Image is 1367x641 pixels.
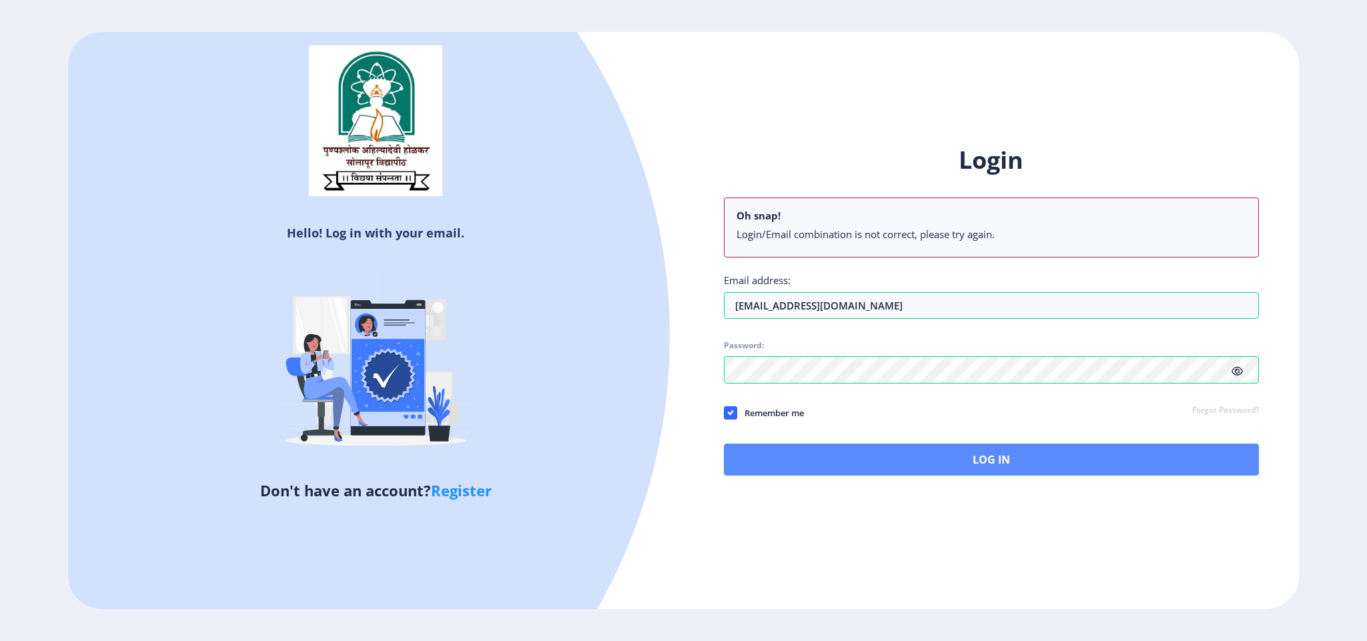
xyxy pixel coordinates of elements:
img: sulogo.png [309,45,442,196]
h1: Login [724,144,1259,176]
a: Register [431,480,492,500]
h5: Don't have an account? [78,480,673,501]
a: Forgot Password? [1192,405,1259,417]
label: Password: [724,340,764,351]
b: Oh snap! [737,209,781,222]
li: Login/Email combination is not correct, please try again. [737,227,1246,241]
label: Email address: [724,273,791,287]
input: Email address [724,292,1259,319]
button: Log In [724,444,1259,476]
img: Verified-rafiki.svg [259,246,492,480]
span: Remember me [737,405,804,421]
